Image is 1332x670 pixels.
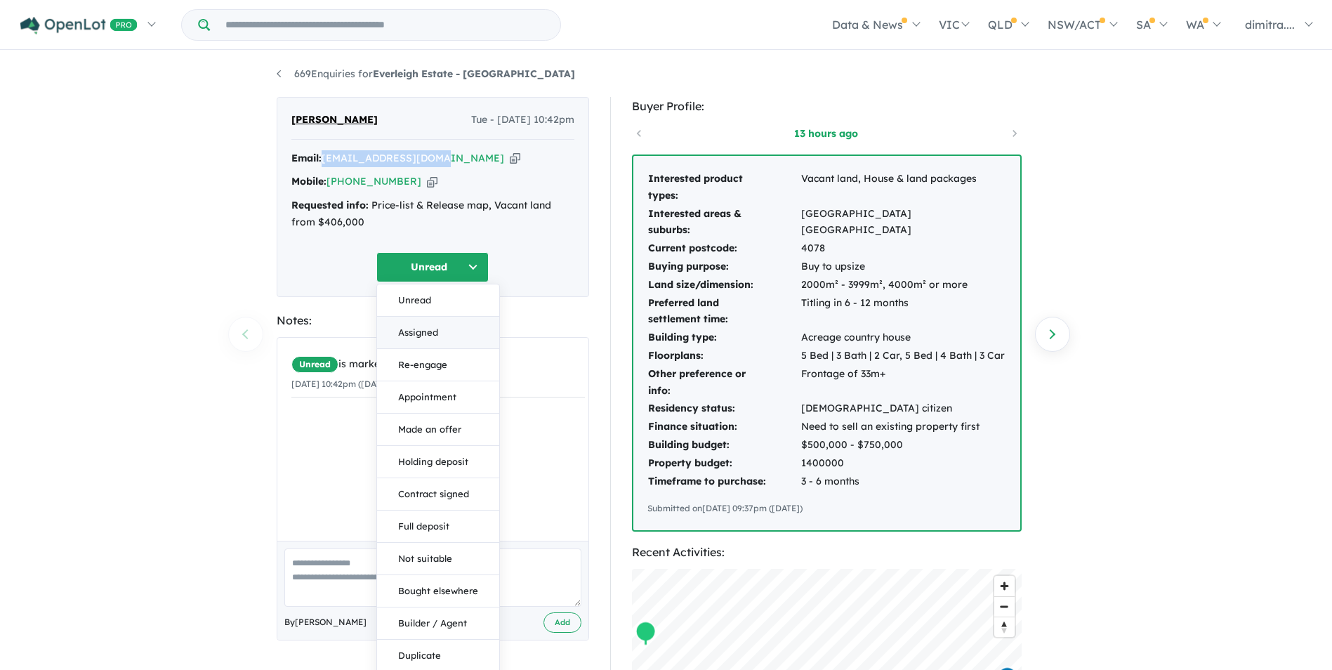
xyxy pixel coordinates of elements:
[291,356,338,373] span: Unread
[800,347,1006,365] td: 5 Bed | 3 Bath | 2 Car, 5 Bed | 4 Bath | 3 Car
[800,239,1006,258] td: 4078
[647,258,800,276] td: Buying purpose:
[647,170,800,205] td: Interested product types:
[994,597,1015,617] span: Zoom out
[647,400,800,418] td: Residency status:
[800,454,1006,473] td: 1400000
[277,67,575,80] a: 669Enquiries forEverleigh Estate - [GEOGRAPHIC_DATA]
[647,501,1006,515] div: Submitted on [DATE] 09:37pm ([DATE])
[377,349,499,381] button: Re-engage
[800,365,1006,400] td: Frontage of 33m+
[373,67,575,80] strong: Everleigh Estate - [GEOGRAPHIC_DATA]
[632,543,1022,562] div: Recent Activities:
[800,258,1006,276] td: Buy to upsize
[377,381,499,414] button: Appointment
[647,294,800,329] td: Preferred land settlement time:
[377,446,499,478] button: Holding deposit
[213,10,558,40] input: Try estate name, suburb, builder or developer
[291,152,322,164] strong: Email:
[291,356,585,373] div: is marked.
[647,473,800,491] td: Timeframe to purchase:
[632,97,1022,116] div: Buyer Profile:
[647,276,800,294] td: Land size/dimension:
[647,418,800,436] td: Finance situation:
[377,543,499,575] button: Not suitable
[377,511,499,543] button: Full deposit
[800,473,1006,491] td: 3 - 6 months
[767,126,886,140] a: 13 hours ago
[647,436,800,454] td: Building budget:
[377,478,499,511] button: Contract signed
[471,112,574,129] span: Tue - [DATE] 10:42pm
[800,170,1006,205] td: Vacant land, House & land packages
[291,175,327,188] strong: Mobile:
[800,276,1006,294] td: 2000m² - 3999m², 4000m² or more
[291,379,392,389] small: [DATE] 10:42pm ([DATE])
[994,576,1015,596] button: Zoom in
[647,205,800,240] td: Interested areas & suburbs:
[427,174,437,189] button: Copy
[1245,18,1295,32] span: dimitra....
[510,151,520,166] button: Copy
[20,17,138,34] img: Openlot PRO Logo White
[647,239,800,258] td: Current postcode:
[800,400,1006,418] td: [DEMOGRAPHIC_DATA] citizen
[277,311,589,330] div: Notes:
[377,284,499,317] button: Unread
[377,607,499,640] button: Builder / Agent
[800,294,1006,329] td: Titling in 6 - 12 months
[543,612,581,633] button: Add
[291,197,574,231] div: Price-list & Release map, Vacant land from $406,000
[291,199,369,211] strong: Requested info:
[277,66,1056,83] nav: breadcrumb
[647,347,800,365] td: Floorplans:
[377,575,499,607] button: Bought elsewhere
[377,317,499,349] button: Assigned
[647,329,800,347] td: Building type:
[327,175,421,188] a: [PHONE_NUMBER]
[994,596,1015,617] button: Zoom out
[800,329,1006,347] td: Acreage country house
[994,617,1015,637] button: Reset bearing to north
[800,436,1006,454] td: $500,000 - $750,000
[647,454,800,473] td: Property budget:
[800,205,1006,240] td: [GEOGRAPHIC_DATA] [GEOGRAPHIC_DATA]
[647,365,800,400] td: Other preference or info:
[376,252,489,282] button: Unread
[635,621,656,647] div: Map marker
[291,112,378,129] span: [PERSON_NAME]
[284,615,367,629] span: By [PERSON_NAME]
[322,152,504,164] a: [EMAIL_ADDRESS][DOMAIN_NAME]
[800,418,1006,436] td: Need to sell an existing property first
[377,414,499,446] button: Made an offer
